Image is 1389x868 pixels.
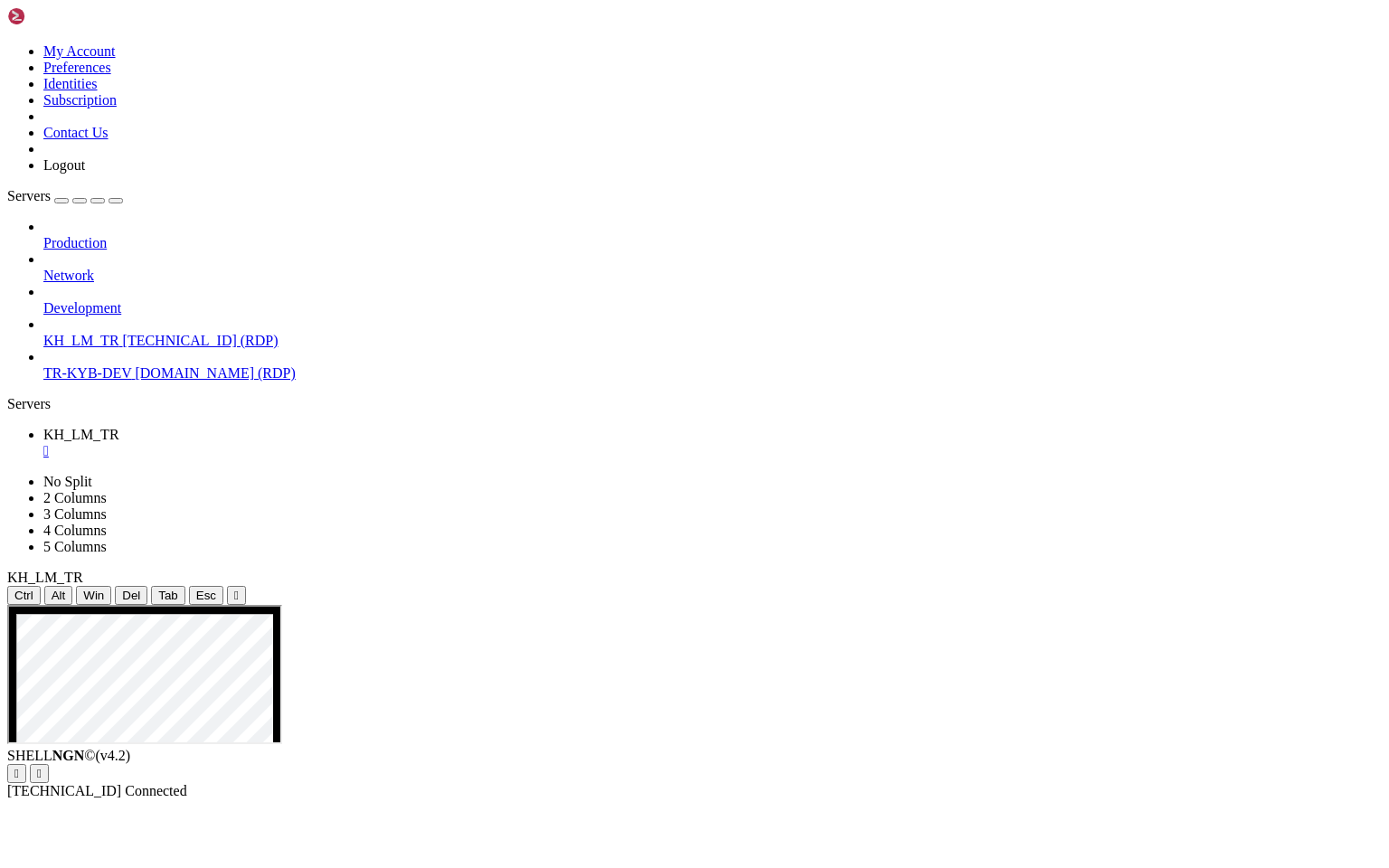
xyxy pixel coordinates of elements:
span: [TECHNICAL_ID] [7,783,121,798]
img: Shellngn [7,7,111,25]
button: Win [76,586,111,605]
span: SHELL © [7,748,130,763]
span: Ctrl [14,589,33,602]
li: Network [43,251,1382,284]
a: 4 Columns [43,523,107,538]
span: Connected [125,783,186,798]
button:  [227,586,246,605]
span: [TECHNICAL_ID] (RDP) [123,333,279,348]
button:  [7,764,26,783]
a: Servers [7,188,123,203]
button: Alt [44,586,73,605]
div:  [37,767,42,780]
a: Subscription [43,92,117,108]
span: Del [122,589,140,602]
a: 2 Columns [43,490,107,505]
button:  [30,764,49,783]
span: Network [43,268,94,283]
a: Preferences [43,60,111,75]
span: Alt [52,589,66,602]
li: Production [43,219,1382,251]
a: Contact Us [43,125,109,140]
a: 5 Columns [43,539,107,554]
button: Del [115,586,147,605]
a: Identities [43,76,98,91]
li: Development [43,284,1382,316]
a: Development [43,300,1382,316]
a: KH_LM_TR [TECHNICAL_ID] (RDP) [43,333,1382,349]
span: Win [83,589,104,602]
li: KH_LM_TR [TECHNICAL_ID] (RDP) [43,316,1382,349]
span: Tab [158,589,178,602]
a: KH_LM_TR [43,427,1382,459]
button: Tab [151,586,185,605]
b: NGN [52,748,85,763]
a: No Split [43,474,92,489]
span: Esc [196,589,216,602]
a:  [43,443,1382,459]
span: KH_LM_TR [43,333,119,348]
div:  [234,589,239,602]
li: TR-KYB-DEV [DOMAIN_NAME] (RDP) [43,349,1382,382]
a: Production [43,235,1382,251]
a: TR-KYB-DEV [DOMAIN_NAME] (RDP) [43,365,1382,382]
span: [DOMAIN_NAME] (RDP) [135,365,295,381]
a: Logout [43,157,85,173]
a: 3 Columns [43,506,107,522]
div: Servers [7,396,1382,412]
a: My Account [43,43,116,59]
span: KH_LM_TR [7,570,83,585]
span: Servers [7,188,51,203]
div:  [14,767,19,780]
span: KH_LM_TR [43,427,119,442]
span: 4.2.0 [96,748,131,763]
button: Esc [189,586,223,605]
span: TR-KYB-DEV [43,365,131,381]
span: Development [43,300,121,316]
span: Production [43,235,107,250]
button: Ctrl [7,586,41,605]
a: Network [43,268,1382,284]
